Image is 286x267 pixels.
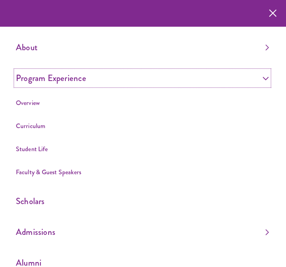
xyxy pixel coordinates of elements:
[16,121,45,130] a: Curriculum
[16,224,269,239] a: Admissions
[16,194,269,209] a: Scholars
[16,40,269,55] a: About
[16,167,81,176] a: Faculty & Guest Speakers
[16,98,40,107] a: Overview
[16,144,48,153] a: Student Life
[16,71,269,86] a: Program Experience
